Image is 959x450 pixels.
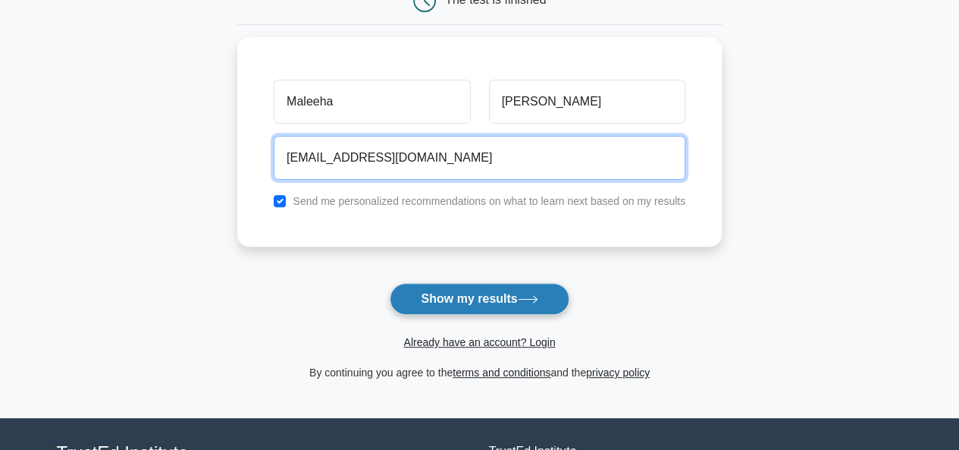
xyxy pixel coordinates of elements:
div: By continuing you agree to the and the [228,363,731,382]
a: terms and conditions [453,367,550,379]
input: First name [274,80,470,124]
input: Email [274,136,685,180]
input: Last name [489,80,685,124]
a: privacy policy [586,367,650,379]
a: Already have an account? Login [403,336,555,348]
button: Show my results [390,283,569,315]
label: Send me personalized recommendations on what to learn next based on my results [293,195,685,207]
